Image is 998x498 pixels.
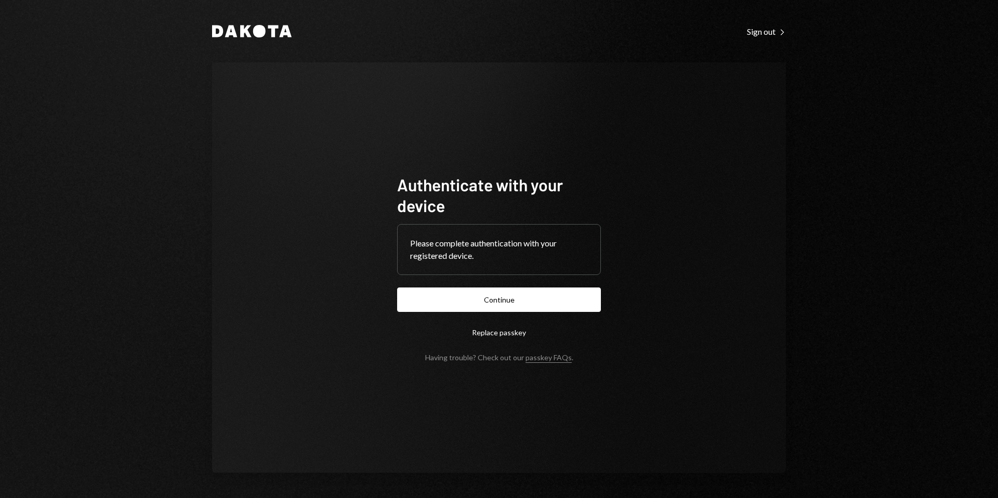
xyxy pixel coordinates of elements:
[397,320,601,345] button: Replace passkey
[747,25,786,37] a: Sign out
[410,237,588,262] div: Please complete authentication with your registered device.
[526,353,572,363] a: passkey FAQs
[397,287,601,312] button: Continue
[747,27,786,37] div: Sign out
[397,174,601,216] h1: Authenticate with your device
[425,353,573,362] div: Having trouble? Check out our .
